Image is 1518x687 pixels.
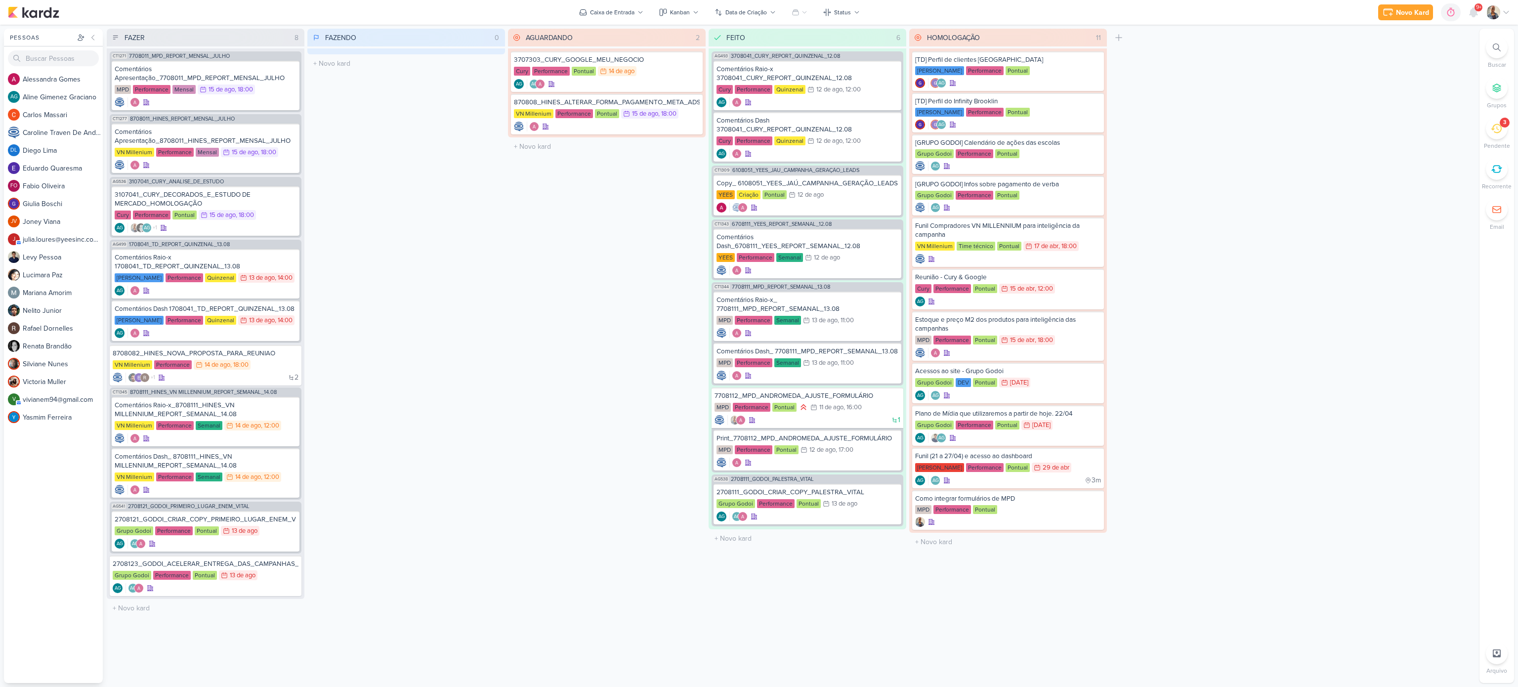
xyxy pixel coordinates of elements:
img: Alessandra Gomes [8,73,20,85]
div: Colaboradores: Aline Gimenez Graciano [928,161,940,171]
span: 3708041_CURY_REPORT_QUINZENAL_12.08 [731,53,840,59]
div: Criador(a): Alessandra Gomes [717,203,726,213]
img: Caroline Traven De Andrade [115,160,125,170]
div: Pontual [1006,108,1030,117]
div: Diego Lima [8,144,20,156]
div: 15 de ago [210,212,236,218]
div: Criador(a): Caroline Traven De Andrade [115,97,125,107]
div: 15 de abr [1010,286,1035,292]
div: , 18:00 [658,111,676,117]
div: Criador(a): Caroline Traven De Andrade [717,265,726,275]
img: Alessandra Gomes [732,328,742,338]
div: Criador(a): Aline Gimenez Graciano [915,297,925,306]
div: Pontual [997,242,1021,251]
div: Criador(a): Caroline Traven De Andrade [514,122,524,131]
span: 7708011_MPD_REPORT_MENSAL_JULHO [129,53,230,59]
p: AG [932,164,939,169]
img: Eduardo Quaresma [134,373,144,383]
p: AG [531,82,538,87]
div: Comentários Raio-x_ 7708111_MPD_REPORT_SEMANAL_13.08 [717,296,898,313]
img: Mariana Amorim [8,287,20,299]
img: Giulia Boschi [930,120,940,129]
img: Levy Pessoa [8,251,20,263]
div: A l i n e G i m e n e z G r a c i a n o [23,92,103,102]
img: Iara Santos [1486,5,1500,19]
div: , 18:00 [1035,337,1053,343]
div: Fabio Oliveira [8,180,20,192]
div: VN Millenium [514,109,553,118]
p: FO [10,183,17,189]
div: Comentários Dash_6708111_YEES_REPORT_SEMANAL_12.08 [717,233,898,251]
div: Pontual [995,149,1019,158]
p: AG [938,123,945,128]
div: Colaboradores: Giulia Boschi, Aline Gimenez Graciano [928,78,946,88]
img: Caroline Traven De Andrade [717,265,726,275]
img: Alessandra Gomes [130,328,140,338]
span: 8708011_HINES_REPORT_MENSAL_JULHO [130,116,235,122]
p: AG [932,206,939,211]
div: Performance [555,109,593,118]
div: Criador(a): Caroline Traven De Andrade [915,161,925,171]
div: Pontual [1006,66,1030,75]
div: 13 de ago [812,317,838,324]
div: Aline Gimenez Graciano [142,223,152,233]
div: [GRUPO GODOI] Calendário de ações das escolas [915,138,1101,147]
div: Mensal [172,85,196,94]
div: 15 de ago [632,111,658,117]
button: Novo Kard [1378,4,1433,20]
div: Quinzenal [774,85,805,94]
img: Renata Brandão [136,223,146,233]
div: 3107041_CURY_DECORADOS_E_ESTUDO DE MERCADO_HOMOLOGAÇÃO [115,190,296,208]
div: Criação [737,190,760,199]
div: C a r o l i n e T r a v e n D e A n d r a d e [23,128,103,138]
span: AG536 [112,179,127,184]
div: Pontual [995,191,1019,200]
div: Performance [532,67,570,76]
img: Alessandra Gomes [732,371,742,381]
div: 12 de ago [816,86,843,93]
span: CT1343 [714,221,730,227]
img: Caroline Traven De Andrade [732,203,742,213]
div: Aline Gimenez Graciano [115,223,125,233]
div: Pessoas [8,33,75,42]
p: AG [718,100,725,105]
div: YEES [717,190,735,199]
div: R a f a e l D o r n e l l e s [23,323,103,334]
div: Performance [735,85,772,94]
div: Aline Gimenez Graciano [717,97,726,107]
div: Performance [133,211,170,219]
div: Criador(a): Caroline Traven De Andrade [915,254,925,264]
img: Eduardo Quaresma [8,162,20,174]
div: , 12:00 [1035,286,1053,292]
div: Aline Gimenez Graciano [930,203,940,213]
div: Aline Gimenez Graciano [936,120,946,129]
div: Cury [717,85,733,94]
div: Colaboradores: Alessandra Gomes [527,122,539,131]
div: Pontual [762,190,787,199]
div: Semanal [774,316,801,325]
div: VN Millenium [115,148,154,157]
div: Aline Gimenez Graciano [936,78,946,88]
p: AG [938,81,945,86]
div: 13 de ago [249,275,275,281]
span: 7708111_MPD_REPORT_SEMANAL_13.08 [732,284,830,290]
span: CT1344 [714,284,730,290]
div: Criador(a): Giulia Boschi [915,78,925,88]
div: , 11:00 [838,360,854,366]
div: S i l v i a n e N u n e s [23,359,103,369]
div: Novo Kard [1396,7,1429,18]
div: Joney Viana [8,215,20,227]
div: G i u l i a B o s c h i [23,199,103,209]
div: Performance [933,284,971,293]
div: Criador(a): Caroline Traven De Andrade [915,203,925,213]
div: 17 de abr [1034,243,1058,250]
div: Comentários Dash 1708041_TD_REPORT_QUINZENAL_13.08 [115,304,296,313]
p: Buscar [1488,60,1506,69]
input: + Novo kard [911,535,1105,549]
span: 1708041_TD_REPORT_QUINZENAL_13.08 [129,242,230,247]
div: Quinzenal [205,316,236,325]
div: Cury [115,211,131,219]
img: Alessandra Gomes [535,79,545,89]
div: 12 de ago [816,138,843,144]
div: MPD [717,358,733,367]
